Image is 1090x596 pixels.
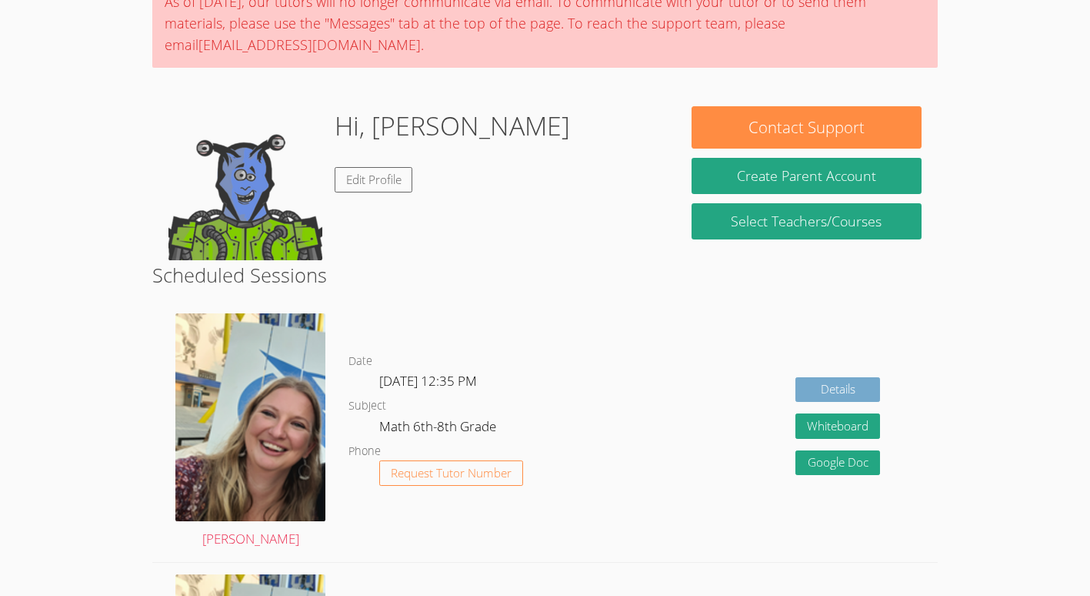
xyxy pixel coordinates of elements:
[335,106,570,146] h1: Hi, [PERSON_NAME]
[795,450,880,476] a: Google Doc
[348,352,372,371] dt: Date
[692,203,922,239] a: Select Teachers/Courses
[168,106,322,260] img: default.png
[379,416,499,442] dd: Math 6th-8th Grade
[795,377,880,403] a: Details
[348,397,386,416] dt: Subject
[379,372,477,390] span: [DATE] 12:35 PM
[348,442,381,461] dt: Phone
[692,106,922,149] button: Contact Support
[379,460,523,486] button: Request Tutor Number
[175,313,325,521] img: sarah.png
[152,260,937,290] h2: Scheduled Sessions
[335,167,413,193] a: Edit Profile
[692,158,922,194] button: Create Parent Account
[795,414,880,439] button: Whiteboard
[391,467,512,479] span: Request Tutor Number
[175,313,325,550] a: [PERSON_NAME]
